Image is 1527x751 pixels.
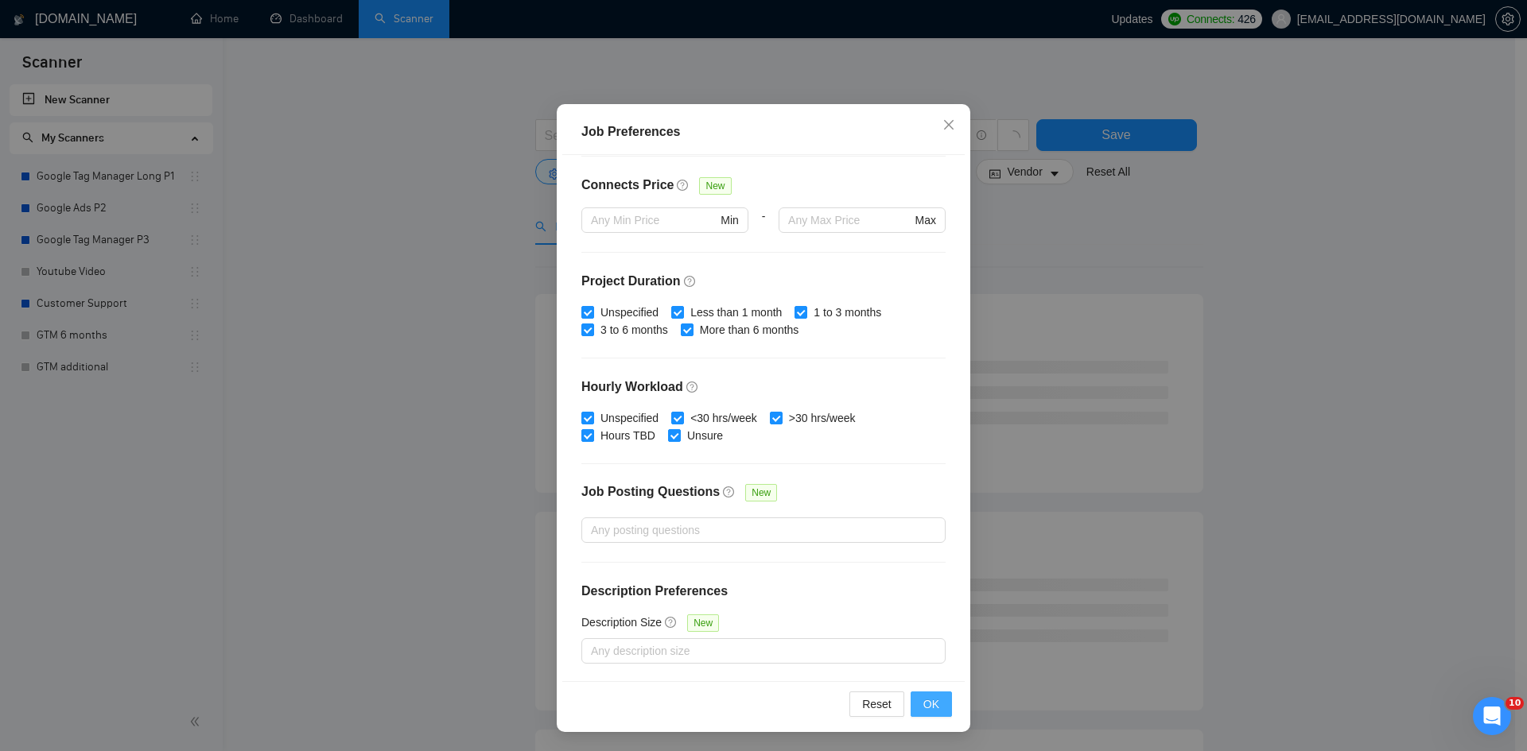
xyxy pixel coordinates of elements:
[581,377,946,397] h4: Hourly Workload
[1473,697,1511,735] iframe: Intercom live chat
[788,211,911,229] input: Any Max Price
[748,207,779,252] div: -
[862,695,892,713] span: Reset
[915,211,936,229] span: Max
[594,427,662,444] span: Hours TBD
[783,409,862,427] span: >30 hrs/week
[694,321,806,339] span: More than 6 months
[1506,697,1524,710] span: 10
[745,484,777,501] span: New
[721,211,739,229] span: Min
[591,211,717,229] input: Any Min Price
[687,614,719,632] span: New
[849,691,904,717] button: Reset
[665,616,678,629] span: question-circle
[684,275,697,288] span: question-circle
[699,177,731,195] span: New
[581,122,946,141] div: Job Preferences
[594,321,674,339] span: 3 to 6 months
[677,179,690,192] span: question-circle
[581,614,662,631] h5: Description Size
[594,409,665,427] span: Unspecified
[942,118,955,131] span: close
[581,482,720,501] h4: Job Posting Questions
[927,104,970,147] button: Close
[581,272,946,291] h4: Project Duration
[581,582,946,601] h4: Description Preferences
[594,304,665,321] span: Unspecified
[684,409,763,427] span: <30 hrs/week
[686,381,699,393] span: question-circle
[723,486,736,498] span: question-circle
[911,691,952,717] button: OK
[807,304,888,321] span: 1 to 3 months
[581,176,674,195] h4: Connects Price
[923,695,939,713] span: OK
[684,304,788,321] span: Less than 1 month
[681,427,729,444] span: Unsure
